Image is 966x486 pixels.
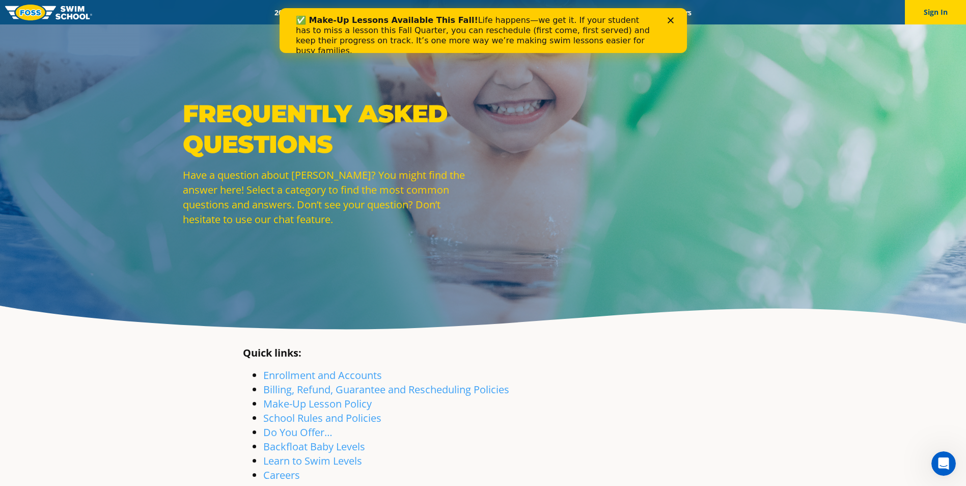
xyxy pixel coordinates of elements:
a: Learn to Swim Levels [263,454,362,468]
a: About FOSS [461,8,518,17]
a: Do You Offer… [263,425,333,439]
a: Make-Up Lesson Policy [263,397,372,411]
b: ✅ Make-Up Lessons Available This Fall! [16,7,199,17]
a: Backfloat Baby Levels [263,440,365,453]
a: Careers [263,468,300,482]
div: Close [388,9,398,15]
div: Life happens—we get it. If your student has to miss a lesson this Fall Quarter, you can reschedul... [16,7,375,48]
a: Enrollment and Accounts [263,368,382,382]
p: Have a question about [PERSON_NAME]? You might find the answer here! Select a category to find th... [183,168,478,227]
iframe: Intercom live chat banner [280,8,687,53]
iframe: Intercom live chat [931,451,956,476]
strong: Quick links: [243,346,301,360]
a: Swim Path® Program [372,8,461,17]
p: Frequently Asked Questions [183,98,478,159]
a: 2025 Calendar [266,8,329,17]
a: Swim Like [PERSON_NAME] [518,8,626,17]
a: Billing, Refund, Guarantee and Rescheduling Policies [263,383,509,396]
img: FOSS Swim School Logo [5,5,92,20]
a: Careers [658,8,700,17]
a: Blog [626,8,658,17]
a: School Rules and Policies [263,411,381,425]
a: Schools [329,8,372,17]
